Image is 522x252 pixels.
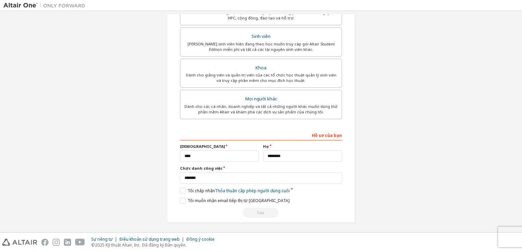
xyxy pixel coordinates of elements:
img: altair_logo.svg [2,239,37,246]
label: Tôi chấp nhận [180,188,290,194]
div: Sự riêng tư [91,237,119,242]
div: Mọi người khác [184,94,338,104]
a: Thỏa thuận cấp phép người dùng cuối [215,188,290,194]
img: linkedin.svg [64,239,71,246]
div: Sinh viên [184,32,338,41]
div: Điều khoản sử dụng trang web [119,237,186,242]
div: Dành cho giảng viên và quản trị viên của các tổ chức học thuật quản lý sinh viên và truy cập phần... [184,72,338,83]
div: [PERSON_NAME] sinh viên hiện đang theo học muốn truy cập gói Altair Student Edition miễn phí và t... [184,41,338,52]
div: Email already exists [180,208,342,218]
img: facebook.svg [41,239,49,246]
label: [DEMOGRAPHIC_DATA] [180,144,259,149]
p: © [91,242,219,248]
label: Chức danh công việc [180,166,342,171]
label: Tôi muốn nhận email tiếp thị từ [GEOGRAPHIC_DATA] [180,198,290,204]
img: instagram.svg [53,239,60,246]
img: youtube.svg [75,239,85,246]
div: Dành cho khách hàng hiện tại muốn truy cập tải xuống phần mềm, tài nguyên HPC, cộng đồng, đào tạo... [184,10,338,21]
font: 2025 Kỹ thuật Altair, Inc. Đã đăng ký Bản quyền. [95,242,187,248]
div: Hồ sơ của bạn [180,129,342,140]
div: Dành cho các cá nhân, doanh nghiệp và tất cả những người khác muốn dùng thử phần mềm Altair và kh... [184,104,338,115]
label: Họ [263,144,342,149]
img: Altair Một [3,2,89,9]
div: Đồng ý cookie [186,237,219,242]
div: Khoa [184,63,338,73]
